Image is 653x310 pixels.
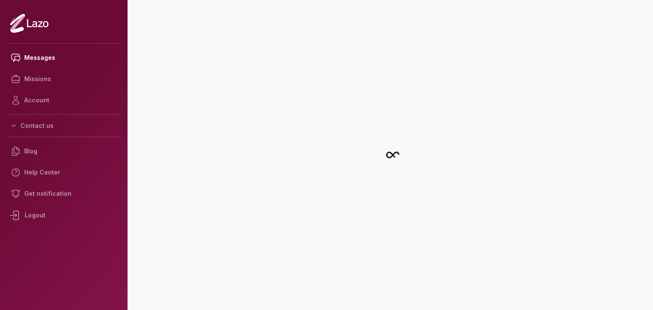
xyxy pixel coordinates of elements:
a: Help Center [7,162,121,183]
a: Get notification [7,183,121,204]
div: Logout [7,204,121,226]
a: Blog [7,141,121,162]
button: Contact us [7,118,121,133]
a: Messages [7,47,121,68]
a: Missions [7,68,121,90]
a: Account [7,90,121,111]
